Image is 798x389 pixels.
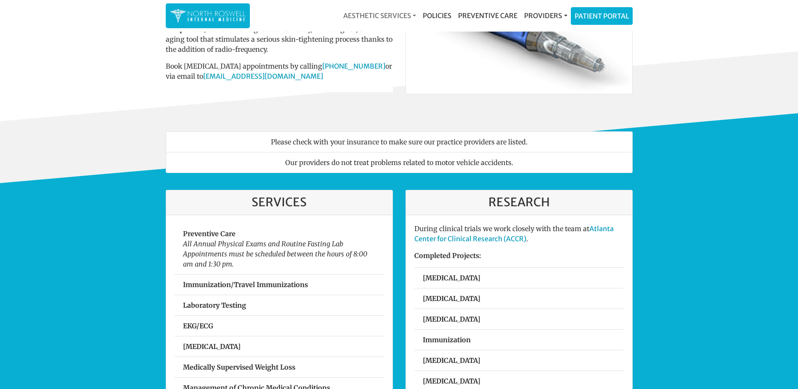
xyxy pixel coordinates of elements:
a: Policies [419,7,455,24]
strong: Immunization [423,336,471,344]
a: Patient Portal [571,8,632,24]
a: Providers [521,7,570,24]
li: Our providers do not treat problems related to motor vehicle accidents. [166,152,633,173]
strong: Completed Projects: [414,251,481,260]
p: , our latest and greatest full-body, non-surgical, anti-aging tool that stimulates a serious skin... [166,24,393,54]
em: All Annual Physical Exams and Routine Fasting Lab Appointments must be scheduled between the hour... [183,240,367,268]
strong: Laboratory Testing [183,301,246,309]
strong: EKG/ECG [183,322,213,330]
a: Preventive Care [455,7,521,24]
strong: Immunization/Travel Immunizations [183,280,308,289]
a: Aesthetic Services [340,7,419,24]
h3: Research [414,195,624,210]
p: Book [MEDICAL_DATA] appointments by calling or via email to [166,61,393,81]
strong: [MEDICAL_DATA] [183,342,241,351]
a: Atlanta Center for Clinical Research (ACCR) [414,224,614,243]
strong: [MEDICAL_DATA] [423,294,480,303]
strong: [MEDICAL_DATA] [423,274,480,282]
strong: [MEDICAL_DATA] [423,377,480,385]
img: North Roswell Internal Medicine [170,8,246,24]
p: During clinical trials we work closely with the team at . [414,224,624,244]
strong: [MEDICAL_DATA] [423,315,480,323]
strong: Preventive Care [183,229,236,238]
h3: Services [175,195,384,210]
li: Please check with your insurance to make sure our practice providers are listed. [166,131,633,152]
strong: [MEDICAL_DATA] [423,356,480,365]
a: [EMAIL_ADDRESS][DOMAIN_NAME] [203,72,323,80]
strong: Medically Supervised Weight Loss [183,363,295,371]
a: [PHONE_NUMBER] [322,62,385,70]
